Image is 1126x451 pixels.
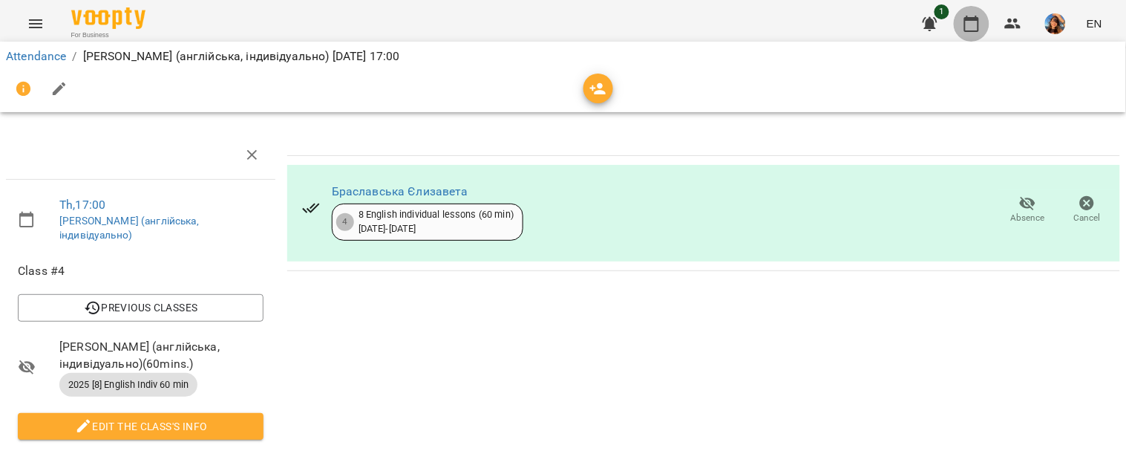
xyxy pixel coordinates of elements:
span: EN [1087,16,1102,31]
button: EN [1081,10,1108,37]
p: [PERSON_NAME] (англійська, індивідуально) [DATE] 17:00 [83,48,400,65]
a: [PERSON_NAME] (англійська, індивідуально) [59,215,199,241]
span: [PERSON_NAME] (англійська, індивідуально) ( 60 mins. ) [59,338,264,373]
a: Attendance [6,49,66,63]
button: Previous Classes [18,294,264,321]
div: 8 English individual lessons (60 min) [DATE] - [DATE] [359,208,514,236]
li: / [72,48,76,65]
span: Edit the class's Info [30,418,252,435]
span: Class #4 [18,262,264,280]
span: 2025 [8] English Indiv 60 min [59,378,197,392]
span: Cancel [1074,212,1101,224]
div: 4 [336,213,354,231]
span: Previous Classes [30,299,252,317]
img: a3cfe7ef423bcf5e9dc77126c78d7dbf.jpg [1045,13,1066,34]
span: 1 [934,4,949,19]
button: Cancel [1058,189,1117,231]
span: Absence [1011,212,1045,224]
button: Absence [998,189,1058,231]
button: Edit the class's Info [18,413,264,440]
nav: breadcrumb [6,48,1120,65]
button: Menu [18,6,53,42]
img: Voopty Logo [71,7,145,29]
a: Th , 17:00 [59,198,105,212]
span: For Business [71,30,145,40]
a: Браславська Єлизавета [332,184,468,198]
